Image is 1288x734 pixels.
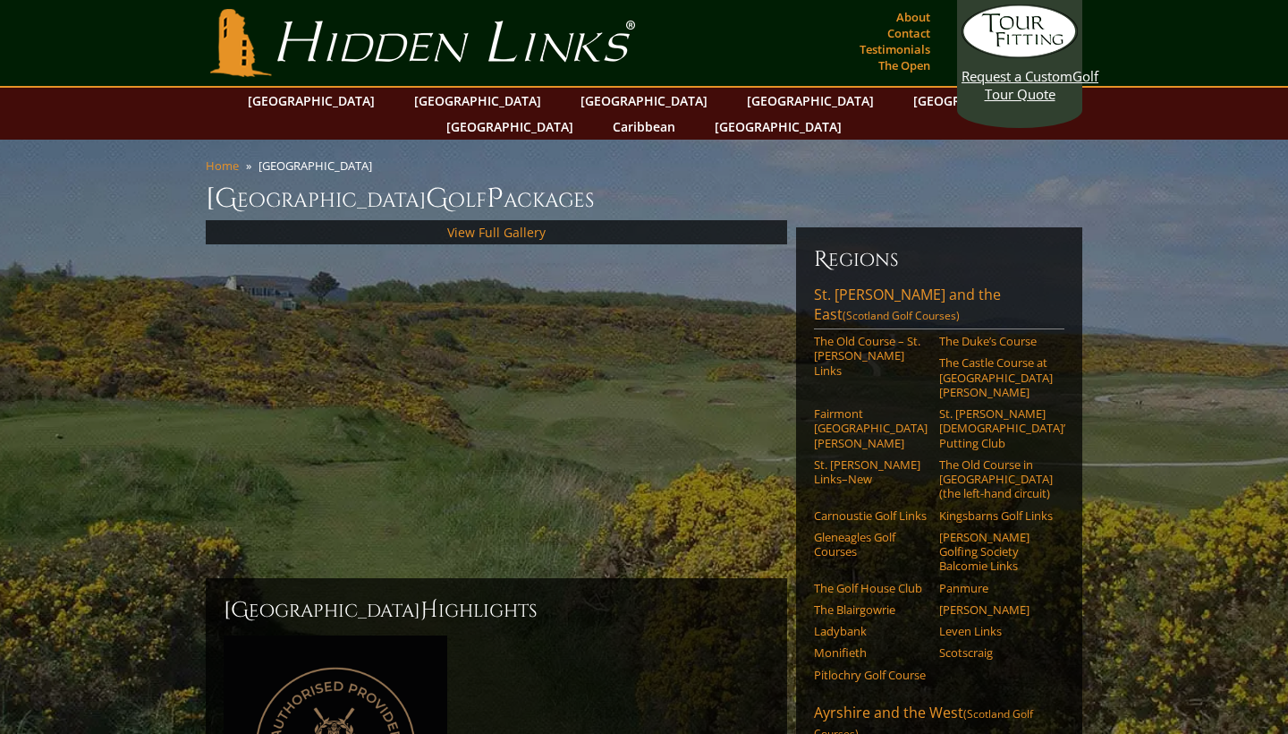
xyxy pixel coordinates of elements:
[814,406,928,450] a: Fairmont [GEOGRAPHIC_DATA][PERSON_NAME]
[883,21,935,46] a: Contact
[405,88,550,114] a: [GEOGRAPHIC_DATA]
[426,181,448,217] span: G
[206,158,239,174] a: Home
[447,224,546,241] a: View Full Gallery
[939,508,1053,523] a: Kingsbarns Golf Links
[939,530,1053,574] a: [PERSON_NAME] Golfing Society Balcomie Links
[874,53,935,78] a: The Open
[738,88,883,114] a: [GEOGRAPHIC_DATA]
[843,308,960,323] span: (Scotland Golf Courses)
[939,457,1053,501] a: The Old Course in [GEOGRAPHIC_DATA] (the left-hand circuit)
[224,596,769,625] h2: [GEOGRAPHIC_DATA] ighlights
[962,67,1072,85] span: Request a Custom
[892,4,935,30] a: About
[487,181,504,217] span: P
[939,406,1053,450] a: St. [PERSON_NAME] [DEMOGRAPHIC_DATA]’ Putting Club
[706,114,851,140] a: [GEOGRAPHIC_DATA]
[814,645,928,660] a: Monifieth
[604,114,684,140] a: Caribbean
[814,457,928,487] a: St. [PERSON_NAME] Links–New
[814,602,928,617] a: The Blairgowrie
[206,181,1082,217] h1: [GEOGRAPHIC_DATA] olf ackages
[814,581,928,595] a: The Golf House Club
[437,114,582,140] a: [GEOGRAPHIC_DATA]
[855,37,935,62] a: Testimonials
[939,334,1053,348] a: The Duke’s Course
[258,158,379,174] li: [GEOGRAPHIC_DATA]
[939,581,1053,595] a: Panmure
[939,355,1053,399] a: The Castle Course at [GEOGRAPHIC_DATA][PERSON_NAME]
[572,88,716,114] a: [GEOGRAPHIC_DATA]
[962,4,1078,103] a: Request a CustomGolf Tour Quote
[939,624,1053,638] a: Leven Links
[814,245,1064,274] h6: Regions
[939,645,1053,660] a: Scotscraig
[814,624,928,638] a: Ladybank
[814,530,928,559] a: Gleneagles Golf Courses
[814,285,1064,329] a: St. [PERSON_NAME] and the East(Scotland Golf Courses)
[904,88,1049,114] a: [GEOGRAPHIC_DATA]
[814,668,928,682] a: Pitlochry Golf Course
[814,334,928,378] a: The Old Course – St. [PERSON_NAME] Links
[239,88,384,114] a: [GEOGRAPHIC_DATA]
[939,602,1053,617] a: [PERSON_NAME]
[814,508,928,523] a: Carnoustie Golf Links
[420,596,438,625] span: H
